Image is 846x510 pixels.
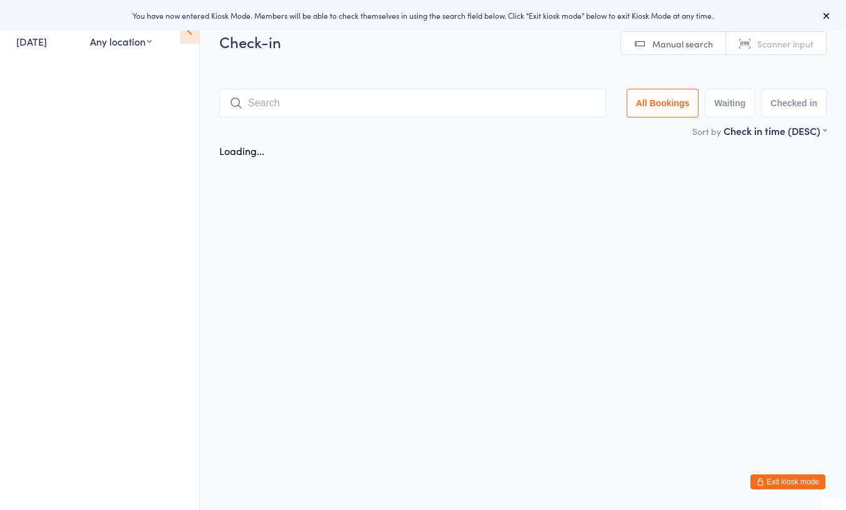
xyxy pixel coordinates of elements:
h2: Check-in [219,31,827,52]
a: [DATE] [16,34,47,48]
span: Manual search [652,37,713,50]
input: Search [219,89,606,117]
div: Loading... [219,144,264,157]
div: Check in time (DESC) [724,124,827,137]
div: Any location [90,34,152,48]
span: Scanner input [757,37,814,50]
button: Exit kiosk mode [750,474,825,489]
button: Checked in [761,89,827,117]
button: All Bookings [627,89,699,117]
button: Waiting [705,89,755,117]
label: Sort by [692,125,721,137]
div: You have now entered Kiosk Mode. Members will be able to check themselves in using the search fie... [20,10,826,21]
